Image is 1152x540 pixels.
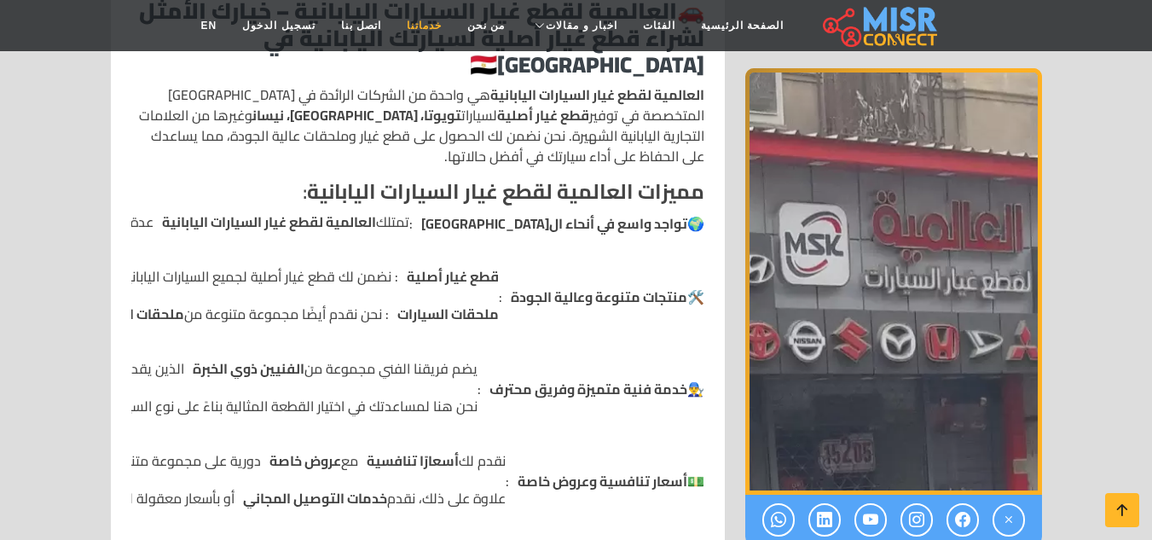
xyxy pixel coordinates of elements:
[328,9,394,42] a: اتصل بنا
[394,9,454,42] a: خدماتنا
[546,18,617,33] span: اخبار و مقالات
[499,287,704,307] p: 🛠️ :
[630,9,688,42] a: الفئات
[193,358,304,379] strong: الفنيين ذوي الخبرة
[497,102,589,128] strong: قطع غيار أصلية
[454,9,518,42] a: من نحن
[269,450,341,471] strong: عروض خاصة
[490,82,704,107] strong: العالمية لقطع غيار السيارات اليابانية
[409,213,704,234] p: 🌍 :
[83,304,184,324] strong: ملحقات السيارات
[518,468,687,494] strong: أسعار تنافسية وعروض خاصة
[745,68,1042,495] div: 1 / 1
[421,211,687,236] strong: تواجد واسع في أنحاء ال[GEOGRAPHIC_DATA]
[518,9,630,42] a: اخبار و مقالات
[188,9,230,42] a: EN
[307,172,704,211] strong: مميزات العالمية لقطع غيار السيارات اليابانية
[243,488,387,508] strong: خدمات التوصيل المجاني
[252,102,461,128] strong: تويوتا، [GEOGRAPHIC_DATA]، نيسان
[688,9,796,42] a: الصفحة الرئيسية
[511,284,687,310] strong: منتجات متنوعة وعالية الجودة
[506,471,704,491] p: 💵 :
[162,212,376,232] strong: العالمية لقطع غيار السيارات اليابانية
[131,84,704,166] p: هي واحدة من الشركات الرائدة في [GEOGRAPHIC_DATA] المتخصصة في توفير لسيارات وغيرها من العلامات الت...
[489,376,687,402] strong: خدمة فنية متميزة وفريق محترف
[407,266,499,287] strong: قطع غيار أصلية
[131,180,704,205] h4: :
[745,68,1042,495] img: العالمية لقطع غيار السيارات
[823,4,937,47] img: main.misr_connect
[367,450,459,471] strong: أسعارًا تنافسية
[478,379,704,399] p: 👨‍🔧 :
[397,304,499,324] strong: ملحقات السيارات
[229,9,327,42] a: تسجيل الدخول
